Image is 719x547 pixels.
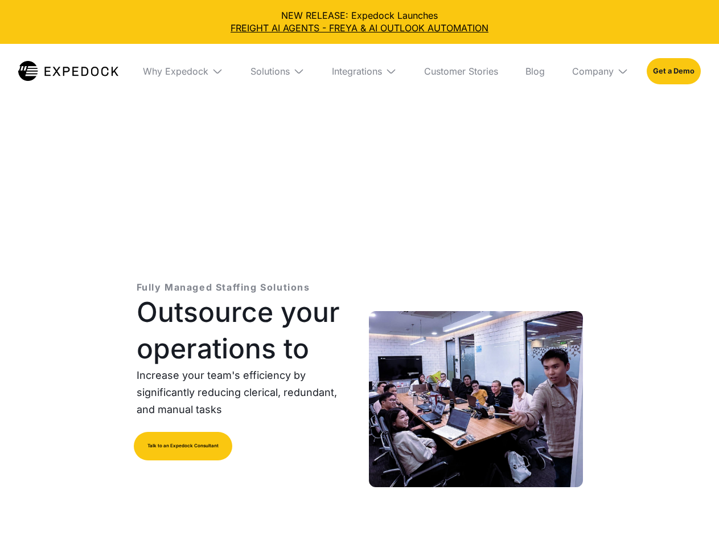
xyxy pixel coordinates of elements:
[134,44,232,99] div: Why Expedock
[9,22,710,34] a: FREIGHT AI AGENTS - FREYA & AI OUTLOOK AUTOMATION
[323,44,406,99] div: Integrations
[241,44,314,99] div: Solutions
[134,432,232,460] a: Talk to an Expedock Consultant
[516,44,554,99] a: Blog
[415,44,507,99] a: Customer Stories
[137,280,310,294] p: Fully Managed Staffing Solutions
[137,367,351,418] p: Increase your team's efficiency by significantly reducing clerical, redundant, and manual tasks
[9,9,710,35] div: NEW RELEASE: Expedock Launches
[332,66,382,77] div: Integrations
[662,492,719,547] iframe: Chat Widget
[563,44,638,99] div: Company
[137,294,351,367] h1: Outsource your operations to
[572,66,614,77] div: Company
[250,66,290,77] div: Solutions
[143,66,208,77] div: Why Expedock
[647,58,701,84] a: Get a Demo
